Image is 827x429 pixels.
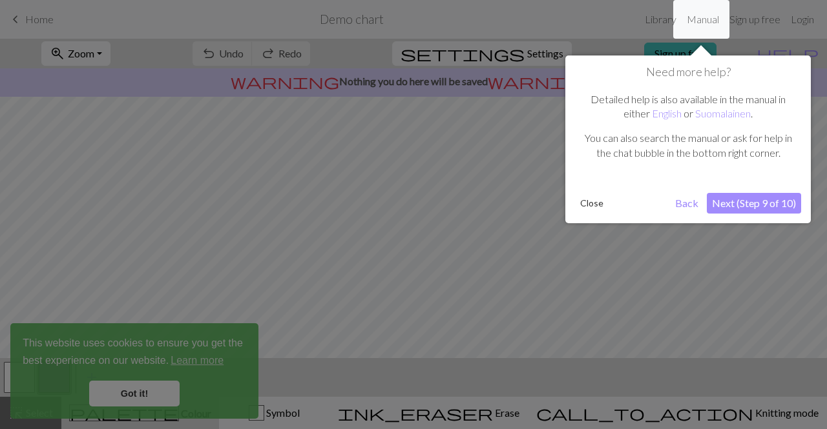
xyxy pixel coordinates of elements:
div: Need more help? [565,55,811,223]
p: Detailed help is also available in the manual in either or . [581,92,795,121]
button: Next (Step 9 of 10) [707,193,801,214]
a: English [652,107,682,119]
h1: Need more help? [575,65,801,79]
button: Close [575,194,609,213]
button: Back [670,193,704,214]
a: Suomalainen [695,107,751,119]
p: You can also search the manual or ask for help in the chat bubble in the bottom right corner. [581,131,795,160]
